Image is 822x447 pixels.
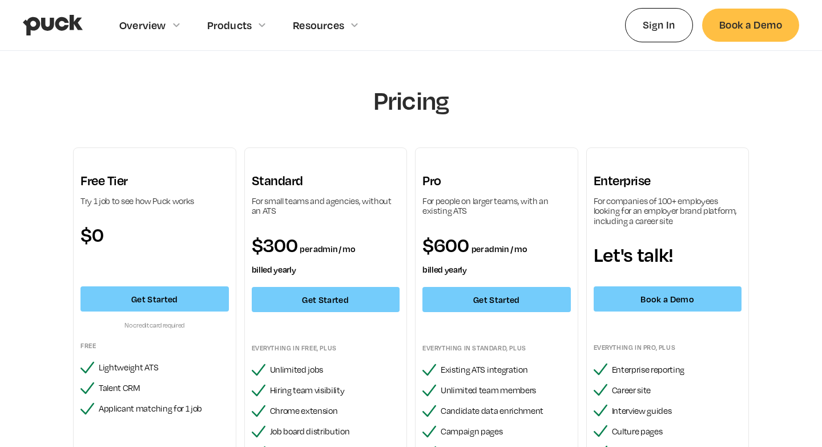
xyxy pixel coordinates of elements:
[80,286,229,312] a: Get Started
[612,426,742,437] div: Culture pages
[80,321,229,330] div: No credit card required
[422,287,571,312] a: Get Started
[422,196,571,216] div: For people on larger teams, with an existing ATS
[270,406,400,416] div: Chrome extension
[270,365,400,375] div: Unlimited jobs
[252,196,400,216] div: For small teams and agencies, without an ATS
[80,196,229,206] div: Try 1 job to see how Puck works
[422,234,571,276] div: $600
[422,244,527,274] span: per admin / mo billed yearly
[441,426,571,437] div: Campaign pages
[80,173,229,189] h3: Free Tier
[99,362,229,373] div: Lightweight ATS
[270,385,400,396] div: Hiring team visibility
[612,365,742,375] div: Enterprise reporting
[252,287,400,312] a: Get Started
[422,344,571,353] div: Everything in standard, plus
[594,286,742,312] a: Book a Demo
[252,234,400,276] div: $300
[441,385,571,396] div: Unlimited team members
[99,404,229,414] div: Applicant matching for 1 job
[225,85,597,115] h1: Pricing
[270,426,400,437] div: Job board distribution
[119,19,166,31] div: Overview
[422,173,571,189] h3: Pro
[594,173,742,189] h3: Enterprise
[441,365,571,375] div: Existing ATS integration
[612,385,742,396] div: Career site
[594,196,742,226] div: For companies of 100+ employees looking for an employer brand platform, including a career site
[207,19,252,31] div: Products
[80,341,229,350] div: Free
[625,8,693,42] a: Sign In
[702,9,799,41] a: Book a Demo
[80,224,229,245] div: $0
[612,406,742,416] div: Interview guides
[252,244,356,274] span: per admin / mo billed yearly
[99,383,229,393] div: Talent CRM
[594,343,742,352] div: Everything in pro, plus
[594,244,742,265] div: Let's talk!
[252,173,400,189] h3: Standard
[252,344,400,353] div: Everything in FREE, plus
[293,19,344,31] div: Resources
[441,406,571,416] div: Candidate data enrichment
